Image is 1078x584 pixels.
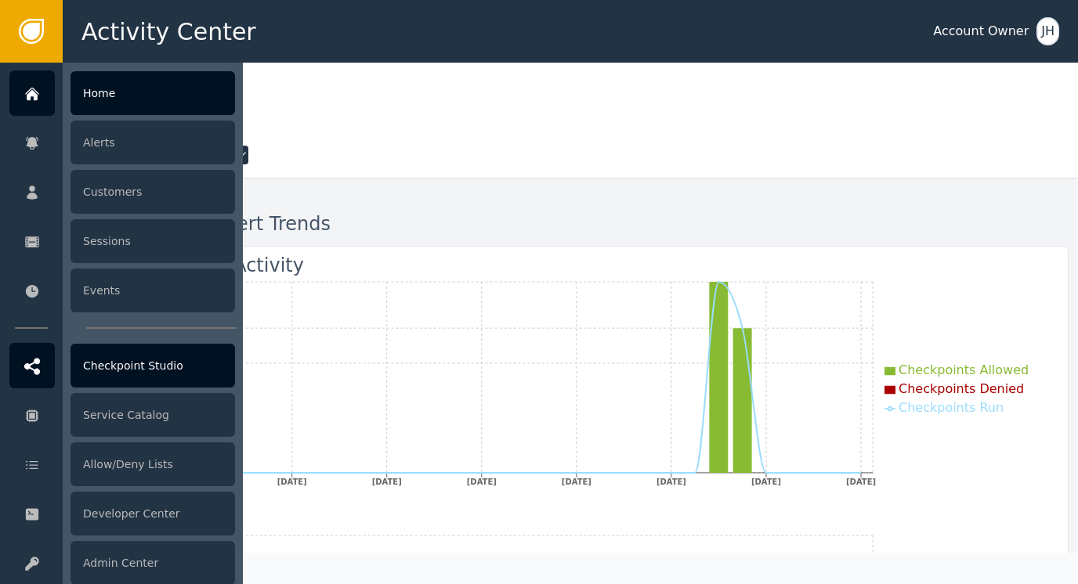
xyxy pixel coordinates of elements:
[899,381,1024,396] span: Checkpoints Denied
[71,170,235,214] div: Customers
[9,169,235,214] a: Customers
[71,71,235,115] div: Home
[751,478,781,486] tspan: [DATE]
[71,269,235,312] div: Events
[71,442,235,486] div: Allow/Deny Lists
[71,492,235,535] div: Developer Center
[9,343,235,388] a: Checkpoint Studio
[899,400,1004,415] span: Checkpoints Run
[467,478,497,486] tspan: [DATE]
[9,120,235,165] a: Alerts
[372,478,402,486] tspan: [DATE]
[71,344,235,388] div: Checkpoint Studio
[1036,17,1059,45] button: JH
[9,442,235,487] a: Allow/Deny Lists
[86,86,1069,121] div: Welcome
[71,393,235,437] div: Service Catalog
[899,362,1029,377] span: Checkpoints Allowed
[657,478,686,486] tspan: [DATE]
[9,392,235,438] a: Service Catalog
[9,70,235,116] a: Home
[9,491,235,536] a: Developer Center
[71,121,235,164] div: Alerts
[9,268,235,313] a: Events
[846,478,876,486] tspan: [DATE]
[71,219,235,263] div: Sessions
[562,478,591,486] tspan: [DATE]
[277,478,307,486] tspan: [DATE]
[9,218,235,264] a: Sessions
[933,22,1029,41] div: Account Owner
[81,14,256,49] span: Activity Center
